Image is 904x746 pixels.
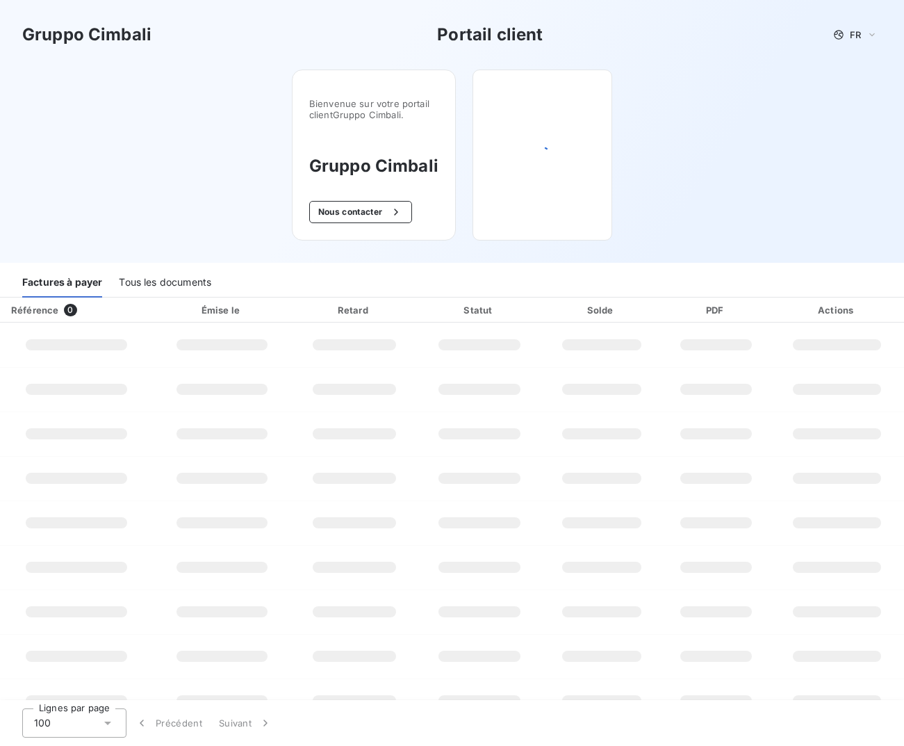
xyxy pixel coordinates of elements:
[64,304,76,316] span: 0
[211,708,281,738] button: Suivant
[437,22,543,47] h3: Portail client
[309,98,438,120] span: Bienvenue sur votre portail client Gruppo Cimbali .
[850,29,861,40] span: FR
[22,22,151,47] h3: Gruppo Cimbali
[420,303,539,317] div: Statut
[119,268,211,298] div: Tous les documents
[664,303,767,317] div: PDF
[22,268,102,298] div: Factures à payer
[11,305,58,316] div: Référence
[773,303,901,317] div: Actions
[156,303,288,317] div: Émise le
[34,716,51,730] span: 100
[126,708,211,738] button: Précédent
[294,303,415,317] div: Retard
[309,201,412,223] button: Nous contacter
[544,303,659,317] div: Solde
[309,154,438,179] h3: Gruppo Cimbali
